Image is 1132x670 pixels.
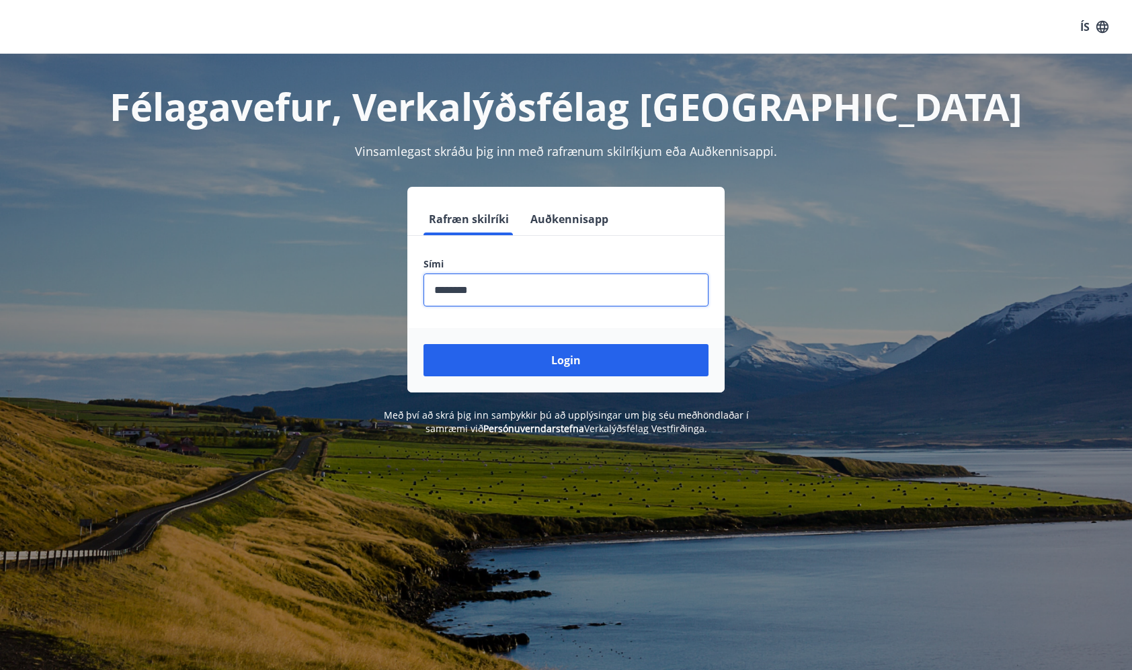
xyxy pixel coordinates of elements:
[423,257,709,271] label: Sími
[423,344,709,376] button: Login
[483,422,584,435] a: Persónuverndarstefna
[384,409,749,435] span: Með því að skrá þig inn samþykkir þú að upplýsingar um þig séu meðhöndlaðar í samræmi við Verkalý...
[1073,15,1116,39] button: ÍS
[98,81,1034,132] h1: Félagavefur, Verkalýðsfélag [GEOGRAPHIC_DATA]
[525,203,614,235] button: Auðkennisapp
[423,203,514,235] button: Rafræn skilríki
[355,143,777,159] span: Vinsamlegast skráðu þig inn með rafrænum skilríkjum eða Auðkennisappi.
